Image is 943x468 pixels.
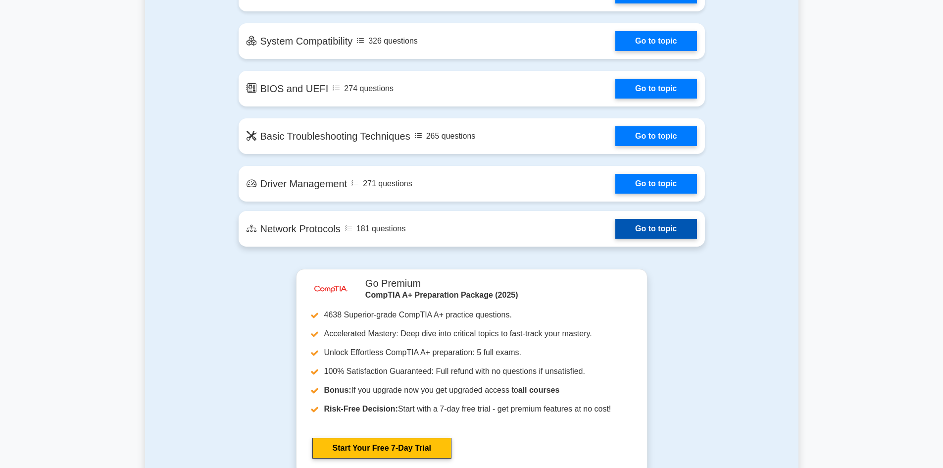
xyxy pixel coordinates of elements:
[615,126,696,146] a: Go to topic
[615,79,696,99] a: Go to topic
[615,174,696,194] a: Go to topic
[615,219,696,239] a: Go to topic
[312,438,451,459] a: Start Your Free 7-Day Trial
[615,31,696,51] a: Go to topic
